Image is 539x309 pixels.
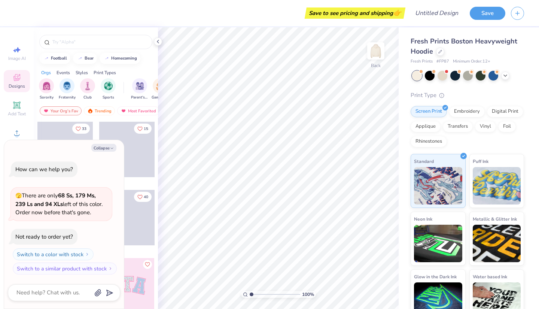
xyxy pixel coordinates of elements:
button: Collapse [91,144,116,152]
div: Styles [76,69,88,76]
div: Screen Print [411,106,447,117]
span: Fresh Prints Boston Heavyweight Hoodie [411,37,517,56]
img: Switch to a color with stock [85,252,89,257]
div: Orgs [41,69,51,76]
button: Switch to a color with stock [13,248,94,260]
span: 👉 [393,8,401,17]
img: trend_line.gif [104,56,110,61]
span: 100 % [302,291,314,298]
div: Applique [411,121,441,132]
span: 40 [144,195,148,199]
img: Sorority Image [42,82,51,90]
img: trending.gif [87,108,93,113]
img: Standard [414,167,462,205]
div: Foil [498,121,516,132]
span: 33 [82,127,86,131]
button: Like [143,260,152,269]
div: Digital Print [487,106,523,117]
button: filter button [80,78,95,100]
img: Fraternity Image [63,82,71,90]
span: Club [83,95,92,100]
span: Minimum Order: 12 + [453,58,490,65]
img: Puff Ink [473,167,521,205]
div: Trending [84,106,115,115]
img: Game Day Image [156,82,165,90]
div: Rhinestones [411,136,447,147]
span: Sorority [40,95,54,100]
button: Switch to a similar product with stock [13,263,117,275]
div: Back [371,62,381,69]
span: Glow in the Dark Ink [414,273,457,281]
span: Game Day [152,95,169,100]
img: Neon Ink [414,225,462,262]
span: Puff Ink [473,157,488,165]
div: Embroidery [449,106,485,117]
span: Water based Ink [473,273,507,281]
button: Save [470,7,505,20]
span: There are only left of this color. Order now before that's gone. [15,192,103,216]
div: Vinyl [475,121,496,132]
strong: 68 Ss, 179 Ms, 239 Ls and 94 XLs [15,192,96,208]
div: Transfers [443,121,473,132]
div: filter for Fraternity [59,78,76,100]
div: homecoming [111,56,137,60]
span: Neon Ink [414,215,432,223]
div: How can we help you? [15,166,73,173]
input: Try "Alpha" [52,38,147,46]
img: Switch to a similar product with stock [108,266,113,271]
span: 15 [144,127,148,131]
img: most_fav.gif [121,108,127,113]
button: filter button [101,78,116,100]
button: Like [72,124,90,134]
img: Back [368,43,383,58]
div: Print Type [411,91,524,100]
span: Standard [414,157,434,165]
div: Most Favorited [117,106,159,115]
div: filter for Parent's Weekend [131,78,148,100]
button: Like [134,192,152,202]
div: filter for Club [80,78,95,100]
span: Fraternity [59,95,76,100]
img: trend_line.gif [43,56,49,61]
div: Events [57,69,70,76]
span: Add Text [8,111,26,117]
div: Print Types [94,69,116,76]
span: Sports [103,95,114,100]
button: homecoming [100,53,140,64]
img: most_fav.gif [43,108,49,113]
div: Save to see pricing and shipping [307,7,404,19]
span: Designs [9,83,25,89]
img: Sports Image [104,82,113,90]
div: Not ready to order yet? [15,233,73,240]
button: bear [73,53,97,64]
button: filter button [39,78,54,100]
span: 🫣 [15,192,22,199]
img: Metallic & Glitter Ink [473,225,521,262]
img: Parent's Weekend Image [135,82,144,90]
div: filter for Game Day [152,78,169,100]
button: Like [134,124,152,134]
button: filter button [131,78,148,100]
input: Untitled Design [409,6,464,21]
img: trend_line.gif [77,56,83,61]
img: Club Image [83,82,92,90]
span: Parent's Weekend [131,95,148,100]
span: Image AI [8,55,26,61]
button: filter button [152,78,169,100]
div: filter for Sorority [39,78,54,100]
span: Upload [9,139,24,145]
div: filter for Sports [101,78,116,100]
button: filter button [59,78,76,100]
div: football [51,56,67,60]
div: Your Org's Fav [40,106,82,115]
span: Metallic & Glitter Ink [473,215,517,223]
span: Fresh Prints [411,58,433,65]
div: bear [85,56,94,60]
button: football [39,53,70,64]
span: # FP87 [436,58,449,65]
